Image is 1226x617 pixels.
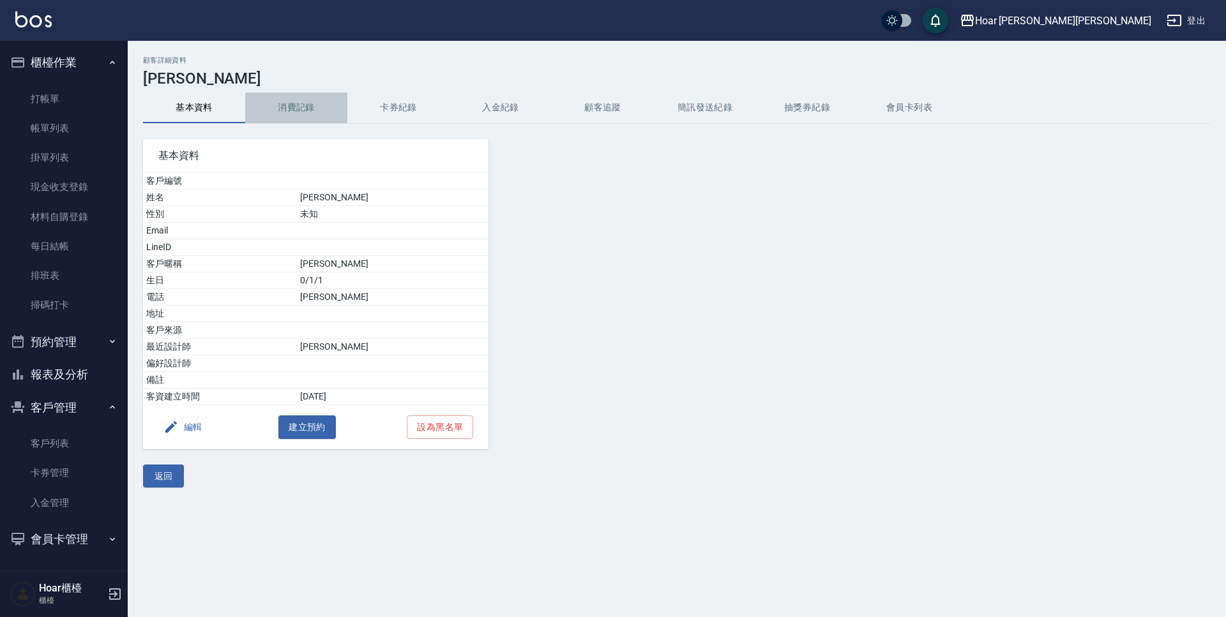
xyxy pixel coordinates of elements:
td: Email [143,223,297,239]
td: 生日 [143,272,297,289]
img: Person [10,581,36,607]
button: 顧客追蹤 [552,93,654,123]
button: 會員卡管理 [5,523,123,556]
td: [PERSON_NAME] [297,256,488,272]
button: 編輯 [158,415,208,439]
a: 帳單列表 [5,114,123,143]
button: 設為黑名單 [407,415,473,439]
td: 姓名 [143,190,297,206]
button: 會員卡列表 [858,93,960,123]
td: 客資建立時間 [143,389,297,405]
h2: 顧客詳細資料 [143,56,1211,64]
td: 偏好設計師 [143,355,297,372]
button: 簡訊發送紀錄 [654,93,756,123]
td: [PERSON_NAME] [297,289,488,306]
a: 現金收支登錄 [5,172,123,202]
button: 櫃檯作業 [5,46,123,79]
h3: [PERSON_NAME] [143,70,1211,87]
a: 排班表 [5,261,123,290]
td: 0/1/1 [297,272,488,289]
button: 建立預約 [278,415,336,439]
button: 客戶管理 [5,391,123,424]
button: 消費記錄 [245,93,347,123]
button: Hoar [PERSON_NAME][PERSON_NAME] [955,8,1156,34]
button: 報表及分析 [5,358,123,391]
button: 基本資料 [143,93,245,123]
td: [PERSON_NAME] [297,339,488,355]
p: 櫃檯 [39,595,104,606]
button: 抽獎券紀錄 [756,93,858,123]
td: 未知 [297,206,488,223]
h5: Hoar櫃檯 [39,582,104,595]
td: LineID [143,239,297,256]
a: 卡券管理 [5,458,123,487]
button: 登出 [1162,9,1211,33]
td: 性別 [143,206,297,223]
button: save [923,8,948,33]
td: 客戶暱稱 [143,256,297,272]
button: 卡券紀錄 [347,93,450,123]
a: 每日結帳 [5,232,123,261]
a: 入金管理 [5,488,123,517]
td: [DATE] [297,389,488,405]
td: 客戶編號 [143,173,297,190]
a: 打帳單 [5,84,123,114]
button: 入金紀錄 [450,93,552,123]
a: 材料自購登錄 [5,202,123,232]
div: Hoar [PERSON_NAME][PERSON_NAME] [975,13,1151,29]
td: 客戶來源 [143,322,297,339]
td: 備註 [143,372,297,389]
span: 基本資料 [158,149,473,162]
a: 掃碼打卡 [5,290,123,320]
td: 最近設計師 [143,339,297,355]
img: Logo [15,11,52,27]
a: 客戶列表 [5,429,123,458]
td: [PERSON_NAME] [297,190,488,206]
button: 返回 [143,465,184,488]
td: 地址 [143,306,297,322]
a: 掛單列表 [5,143,123,172]
button: 預約管理 [5,325,123,359]
td: 電話 [143,289,297,306]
